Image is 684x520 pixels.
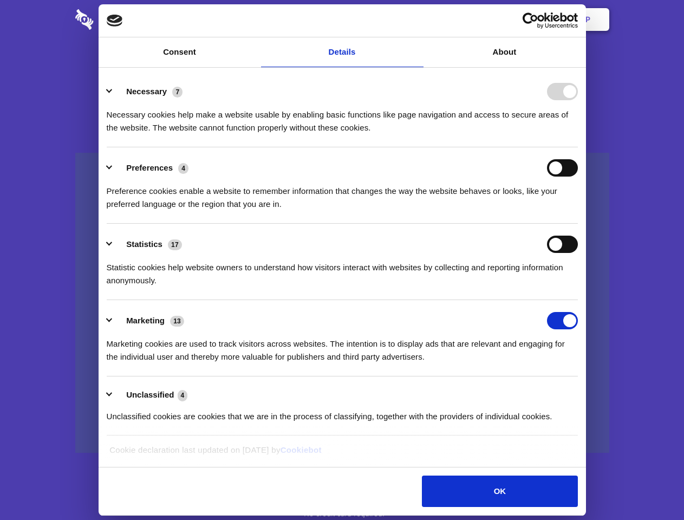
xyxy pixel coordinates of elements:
div: Cookie declaration last updated on [DATE] by [101,444,583,465]
img: logo-wordmark-white-trans-d4663122ce5f474addd5e946df7df03e33cb6a1c49d2221995e7729f52c070b2.svg [75,9,168,30]
a: Pricing [318,3,365,36]
a: Contact [439,3,489,36]
div: Unclassified cookies are cookies that we are in the process of classifying, together with the pro... [107,402,578,423]
a: About [424,37,586,67]
span: 17 [168,239,182,250]
a: Usercentrics Cookiebot - opens in a new window [483,12,578,29]
label: Preferences [126,163,173,172]
span: 4 [178,163,188,174]
div: Necessary cookies help make a website usable by enabling basic functions like page navigation and... [107,100,578,134]
span: 13 [170,316,184,327]
button: Marketing (13) [107,312,191,329]
iframe: Drift Widget Chat Controller [630,466,671,507]
div: Marketing cookies are used to track visitors across websites. The intention is to display ads tha... [107,329,578,363]
a: Consent [99,37,261,67]
div: Statistic cookies help website owners to understand how visitors interact with websites by collec... [107,253,578,287]
button: Necessary (7) [107,83,190,100]
span: 7 [172,87,183,97]
button: Unclassified (4) [107,388,194,402]
h4: Auto-redaction of sensitive data, encrypted data sharing and self-destructing private chats. Shar... [75,99,609,134]
a: Login [491,3,538,36]
a: Details [261,37,424,67]
div: Preference cookies enable a website to remember information that changes the way the website beha... [107,177,578,211]
button: Preferences (4) [107,159,196,177]
button: OK [422,476,577,507]
label: Necessary [126,87,167,96]
label: Statistics [126,239,162,249]
label: Marketing [126,316,165,325]
span: 4 [178,390,188,401]
a: Wistia video thumbnail [75,153,609,453]
h1: Eliminate Slack Data Loss. [75,49,609,88]
a: Cookiebot [281,445,322,454]
img: logo [107,15,123,27]
button: Statistics (17) [107,236,189,253]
